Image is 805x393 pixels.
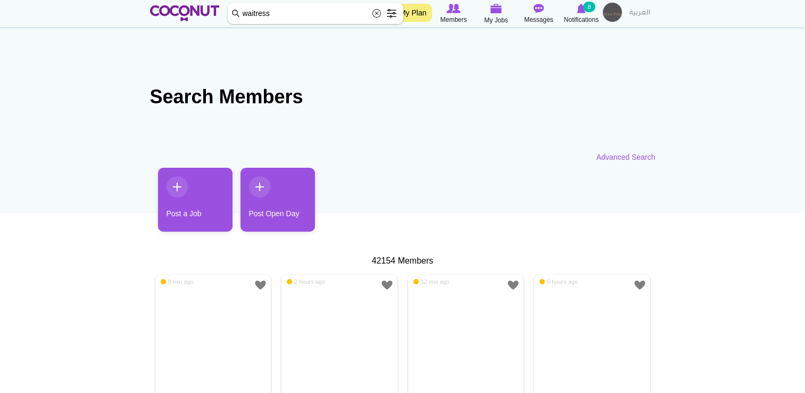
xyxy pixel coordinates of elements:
a: Add to Favourites [380,279,394,292]
img: Messages [534,4,544,13]
input: Search members by role or city [228,3,403,24]
img: Browse Members [446,4,460,13]
a: Messages Messages [518,3,560,25]
span: 6 hours ago [540,278,578,285]
a: Post a Job [158,168,233,232]
small: 8 [583,2,595,12]
span: 2 hours ago [287,278,325,285]
a: Notifications Notifications 8 [560,3,603,25]
a: Browse Members Members [433,3,475,25]
span: Messages [524,14,553,25]
img: My Jobs [491,4,502,13]
a: Add to Favourites [254,279,267,292]
li: 2 / 2 [233,168,307,240]
a: Add to Favourites [633,279,646,292]
a: Post Open Day [240,168,315,232]
a: My Jobs My Jobs [475,3,518,26]
a: My Plan [394,4,432,22]
span: Notifications [564,14,599,25]
img: Home [150,5,220,21]
li: 1 / 2 [150,168,225,240]
span: Members [440,14,467,25]
div: 42154 Members [150,255,655,267]
a: Advanced Search [596,152,655,162]
h2: Search Members [150,84,655,110]
span: 12 min ago [413,278,450,285]
a: العربية [624,3,655,24]
img: Notifications [577,4,586,13]
span: My Jobs [484,15,508,26]
a: Add to Favourites [507,279,520,292]
span: 9 min ago [161,278,194,285]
